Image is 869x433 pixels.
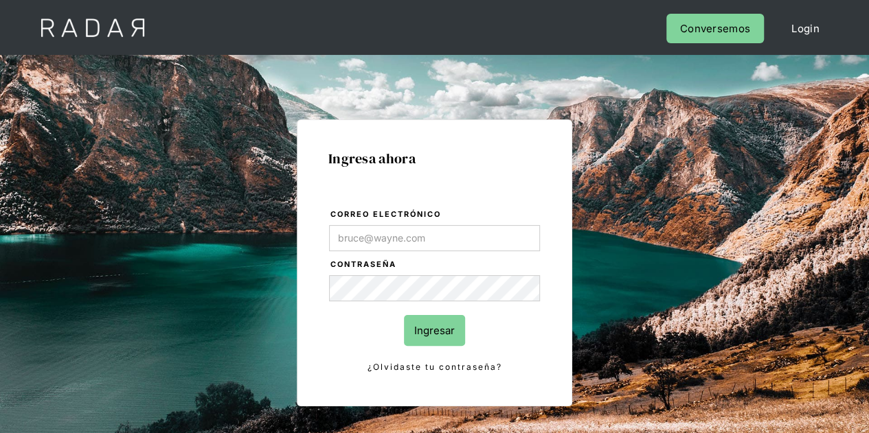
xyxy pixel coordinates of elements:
[329,225,540,251] input: bruce@wayne.com
[330,258,540,272] label: Contraseña
[666,14,764,43] a: Conversemos
[328,207,541,375] form: Login Form
[329,360,540,375] a: ¿Olvidaste tu contraseña?
[778,14,833,43] a: Login
[328,151,541,166] h1: Ingresa ahora
[404,315,465,346] input: Ingresar
[330,208,540,222] label: Correo electrónico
